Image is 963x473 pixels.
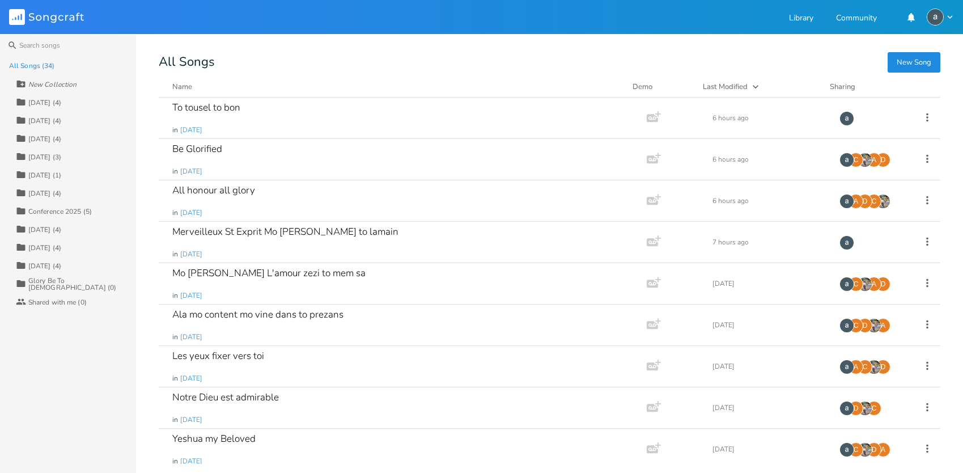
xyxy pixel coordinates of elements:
[839,318,854,333] img: alvin cavaree
[867,401,881,416] div: c21cavareeda
[9,62,54,69] div: All Songs (34)
[28,299,87,306] div: Shared with me (0)
[927,9,944,26] img: alvin cavaree
[172,125,178,135] span: in
[876,318,890,333] div: alvincavaree
[172,351,264,361] div: Les yeux fixer vers toi
[172,332,178,342] span: in
[28,172,61,179] div: [DATE] (1)
[849,277,863,292] div: c21cavareeda
[858,318,872,333] div: dylan_julien
[839,442,854,457] img: alvin cavaree
[876,194,890,209] img: Louis Henri
[172,434,256,444] div: Yeshua my Beloved
[172,185,255,195] div: All honour all glory
[172,250,178,259] span: in
[849,194,863,209] div: alvincavaree
[28,244,61,251] div: [DATE] (4)
[858,360,872,374] div: c21cavareeda
[712,115,826,121] div: 6 hours ago
[180,415,202,425] span: [DATE]
[28,117,61,124] div: [DATE] (4)
[180,374,202,383] span: [DATE]
[172,144,222,154] div: Be Glorified
[712,156,826,163] div: 6 hours ago
[858,153,872,167] img: Louis Henri
[172,291,178,301] span: in
[849,401,863,416] div: dylan_julien
[858,194,872,209] div: dylan_julien
[876,277,890,292] div: dylan_julien
[28,208,92,215] div: Conference 2025 (5)
[172,374,178,383] span: in
[159,57,940,67] div: All Songs
[867,194,881,209] div: c21cavareeda
[888,52,940,73] button: New Song
[830,81,898,92] div: Sharing
[172,310,343,319] div: Ala mo content mo vine dans to prezans
[867,318,881,333] img: Louis Henri
[839,194,854,209] img: alvin cavaree
[633,81,689,92] div: Demo
[172,415,178,425] span: in
[839,111,854,126] img: alvin cavaree
[28,99,61,106] div: [DATE] (4)
[172,457,178,466] span: in
[712,404,826,411] div: [DATE]
[712,280,826,287] div: [DATE]
[172,81,619,92] button: Name
[180,167,202,176] span: [DATE]
[876,153,890,167] div: dylan_julien
[789,14,813,24] a: Library
[703,82,748,92] div: Last Modified
[28,277,136,291] div: Glory Be To [DEMOGRAPHIC_DATA] (0)
[849,318,863,333] div: c21cavareeda
[28,136,61,142] div: [DATE] (4)
[28,81,77,88] div: New Collection
[839,235,854,250] img: alvin cavaree
[172,392,279,402] div: Notre Dieu est admirable
[180,457,202,466] span: [DATE]
[180,332,202,342] span: [DATE]
[858,442,872,457] img: Louis Henri
[180,250,202,259] span: [DATE]
[839,360,854,374] img: alvin cavaree
[172,227,398,236] div: Merveilleux St Exprit Mo [PERSON_NAME] to lamain
[876,360,890,374] div: dylan_julien
[712,322,826,328] div: [DATE]
[849,360,863,374] div: alvincavaree
[28,154,61,161] div: [DATE] (3)
[180,291,202,301] span: [DATE]
[839,153,854,167] img: alvin cavaree
[867,153,881,167] div: alvincavaree
[836,14,877,24] a: Community
[712,239,826,246] div: 7 hours ago
[172,167,178,176] span: in
[849,153,863,167] div: c21cavareeda
[172,103,240,112] div: To tousel to bon
[28,226,61,233] div: [DATE] (4)
[28,190,61,197] div: [DATE] (4)
[712,446,826,453] div: [DATE]
[172,268,366,278] div: Mo [PERSON_NAME] L'amour zezi to mem sa
[867,360,881,374] img: Louis Henri
[28,263,61,269] div: [DATE] (4)
[180,125,202,135] span: [DATE]
[180,208,202,218] span: [DATE]
[839,401,854,416] img: alvin cavaree
[172,208,178,218] span: in
[703,81,816,92] button: Last Modified
[858,277,872,292] img: Louis Henri
[849,442,863,457] div: c21cavareeda
[867,277,881,292] div: alvincavaree
[839,277,854,292] img: alvin cavaree
[867,442,881,457] div: dylan_julien
[712,197,826,204] div: 6 hours ago
[172,82,192,92] div: Name
[712,363,826,370] div: [DATE]
[858,401,872,416] img: Louis Henri
[876,442,890,457] div: alvincavaree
